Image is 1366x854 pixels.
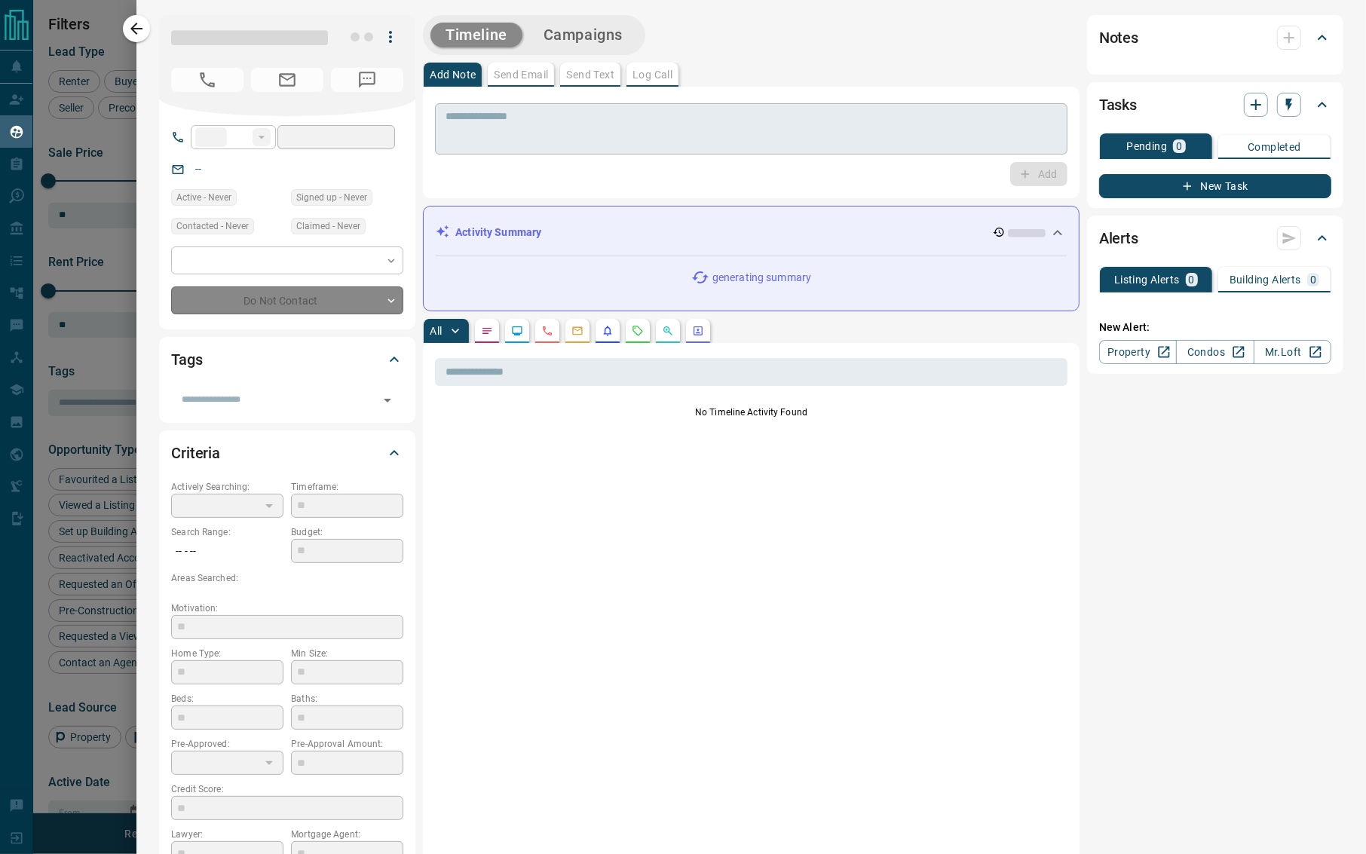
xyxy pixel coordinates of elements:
span: No Email [251,68,323,92]
span: Contacted - Never [176,219,249,234]
svg: Requests [632,325,644,337]
span: No Number [171,68,243,92]
button: Open [377,390,398,411]
p: Activity Summary [455,225,541,240]
p: Building Alerts [1230,274,1301,285]
p: Credit Score: [171,782,403,796]
p: Lawyer: [171,828,283,841]
p: -- - -- [171,539,283,564]
span: Signed up - Never [296,190,367,205]
p: No Timeline Activity Found [435,406,1067,419]
p: 0 [1176,141,1182,152]
p: Pre-Approved: [171,737,283,751]
a: Condos [1176,340,1254,364]
p: Mortgage Agent: [291,828,403,841]
p: Completed [1248,142,1301,152]
div: Alerts [1099,220,1331,256]
h2: Tasks [1099,93,1137,117]
span: Active - Never [176,190,231,205]
svg: Lead Browsing Activity [511,325,523,337]
p: New Alert: [1099,320,1331,335]
h2: Criteria [171,441,220,465]
p: Pre-Approval Amount: [291,737,403,751]
p: Areas Searched: [171,571,403,585]
span: Claimed - Never [296,219,360,234]
h2: Notes [1099,26,1138,50]
span: No Number [331,68,403,92]
svg: Agent Actions [692,325,704,337]
svg: Calls [541,325,553,337]
p: 0 [1310,274,1316,285]
svg: Opportunities [662,325,674,337]
p: Min Size: [291,647,403,660]
div: Activity Summary [436,219,1067,246]
p: Actively Searching: [171,480,283,494]
div: Notes [1099,20,1331,56]
svg: Notes [481,325,493,337]
p: Pending [1126,141,1167,152]
p: 0 [1189,274,1195,285]
button: New Task [1099,174,1331,198]
p: Add Note [430,69,476,80]
p: Budget: [291,525,403,539]
a: Mr.Loft [1254,340,1331,364]
p: Listing Alerts [1114,274,1180,285]
p: Beds: [171,692,283,706]
svg: Listing Alerts [602,325,614,337]
a: Property [1099,340,1177,364]
button: Campaigns [528,23,638,47]
svg: Emails [571,325,583,337]
p: All [430,326,442,336]
a: -- [195,163,201,175]
p: Timeframe: [291,480,403,494]
button: Timeline [430,23,522,47]
div: Tags [171,341,403,378]
h2: Tags [171,347,202,372]
p: Home Type: [171,647,283,660]
div: Do Not Contact [171,286,403,314]
p: Motivation: [171,601,403,615]
div: Tasks [1099,87,1331,123]
h2: Alerts [1099,226,1138,250]
p: generating summary [712,270,811,286]
div: Criteria [171,435,403,471]
p: Baths: [291,692,403,706]
p: Search Range: [171,525,283,539]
